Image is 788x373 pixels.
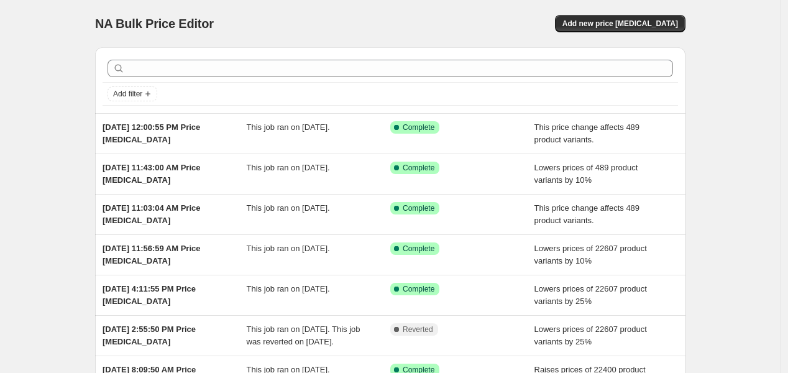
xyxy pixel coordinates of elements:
span: Complete [403,203,434,213]
button: Add new price [MEDICAL_DATA] [555,15,685,32]
span: Lowers prices of 22607 product variants by 10% [534,244,647,265]
span: [DATE] 2:55:50 PM Price [MEDICAL_DATA] [103,325,196,346]
span: Complete [403,163,434,173]
span: This price change affects 489 product variants. [534,122,640,144]
span: [DATE] 12:00:55 PM Price [MEDICAL_DATA] [103,122,200,144]
span: NA Bulk Price Editor [95,17,214,30]
span: This job ran on [DATE]. This job was reverted on [DATE]. [247,325,360,346]
span: Complete [403,284,434,294]
span: Reverted [403,325,433,334]
span: Lowers prices of 489 product variants by 10% [534,163,638,185]
span: This price change affects 489 product variants. [534,203,640,225]
span: This job ran on [DATE]. [247,163,330,172]
span: Add new price [MEDICAL_DATA] [562,19,678,29]
span: Complete [403,244,434,254]
span: Add filter [113,89,142,99]
span: This job ran on [DATE]. [247,122,330,132]
span: Complete [403,122,434,132]
span: [DATE] 11:56:59 AM Price [MEDICAL_DATA] [103,244,201,265]
span: This job ran on [DATE]. [247,284,330,293]
span: Lowers prices of 22607 product variants by 25% [534,325,647,346]
span: [DATE] 4:11:55 PM Price [MEDICAL_DATA] [103,284,196,306]
button: Add filter [108,86,157,101]
span: Lowers prices of 22607 product variants by 25% [534,284,647,306]
span: This job ran on [DATE]. [247,244,330,253]
span: [DATE] 11:03:04 AM Price [MEDICAL_DATA] [103,203,201,225]
span: [DATE] 11:43:00 AM Price [MEDICAL_DATA] [103,163,201,185]
span: This job ran on [DATE]. [247,203,330,213]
